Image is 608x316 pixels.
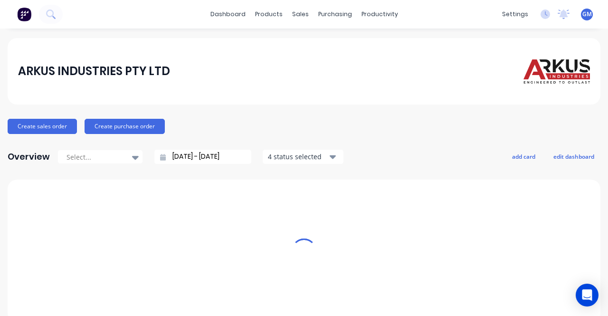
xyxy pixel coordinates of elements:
[576,284,598,306] div: Open Intercom Messenger
[17,7,31,21] img: Factory
[357,7,403,21] div: productivity
[268,152,328,162] div: 4 status selected
[18,62,170,81] div: ARKUS INDUSTRIES PTY LTD
[582,10,592,19] span: GM
[8,119,77,134] button: Create sales order
[313,7,357,21] div: purchasing
[547,150,600,163] button: edit dashboard
[497,7,533,21] div: settings
[523,54,590,88] img: ARKUS INDUSTRIES PTY LTD
[263,150,343,164] button: 4 status selected
[287,7,313,21] div: sales
[8,147,50,166] div: Overview
[85,119,165,134] button: Create purchase order
[506,150,541,163] button: add card
[206,7,250,21] a: dashboard
[250,7,287,21] div: products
